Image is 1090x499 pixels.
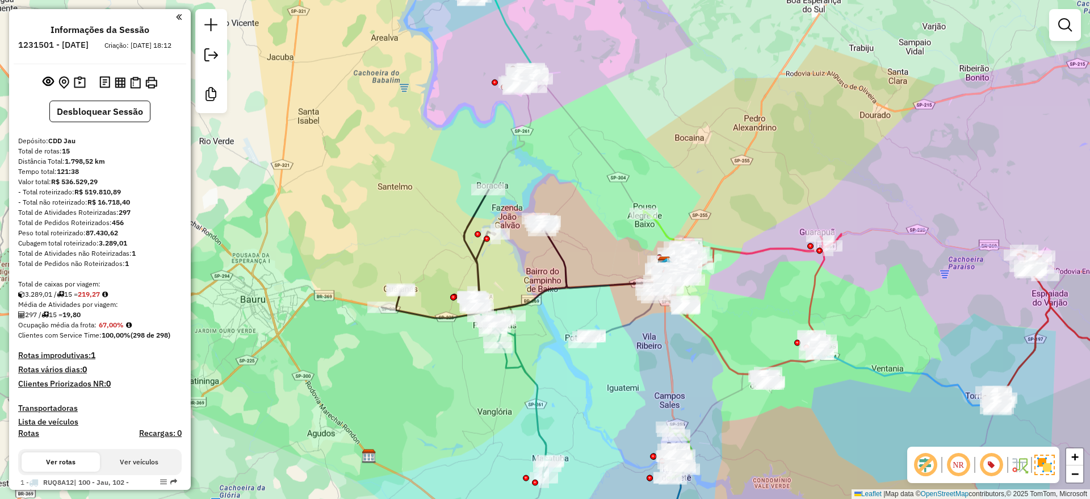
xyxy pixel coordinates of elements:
button: Desbloquear Sessão [49,101,150,122]
i: Total de rotas [41,311,49,318]
div: 3.289,01 / 15 = [18,289,182,300]
a: Rotas [18,429,39,438]
strong: 3.289,01 [99,239,127,247]
h4: Recargas: 0 [139,429,182,438]
span: | [883,490,885,498]
div: Map data © contributors,© 2025 TomTom, Microsoft [852,489,1090,499]
strong: 100,00% [102,331,131,339]
h4: Rotas improdutivas: [18,351,182,360]
div: Total de Atividades não Roteirizadas: [18,248,182,259]
span: Ocultar NR [945,451,972,479]
span: RUQ8A12 [43,478,74,486]
i: Total de Atividades [18,311,25,318]
strong: 87.430,62 [86,228,118,237]
div: 297 / 15 = [18,310,182,320]
div: Valor total: [18,177,182,187]
a: Criar modelo [200,83,223,109]
button: Centralizar mapa no depósito ou ponto de apoio [56,74,72,92]
div: Peso total roteirizado: [18,228,182,238]
img: Fluxo de ruas [1011,456,1029,474]
span: + [1071,450,1079,464]
div: Tempo total: [18,167,182,177]
h4: Lista de veículos [18,417,182,427]
strong: 1 [132,249,136,257]
strong: 0 [106,379,111,389]
div: Cubagem total roteirizado: [18,238,182,248]
span: 1 - [20,478,129,497]
img: 640 UDC Light WCL Villa Carvalho [659,257,674,272]
strong: 1 [91,350,95,360]
strong: 19,80 [62,310,81,319]
a: Nova sessão e pesquisa [200,14,223,39]
strong: 15 [62,147,70,155]
div: Criação: [DATE] 18:12 [100,40,176,51]
em: Média calculada utilizando a maior ocupação (%Peso ou %Cubagem) de cada rota da sessão. Rotas cro... [126,322,132,328]
h4: Transportadoras [18,404,182,413]
button: Ver rotas [22,452,100,472]
strong: 456 [112,218,124,227]
strong: 0 [82,364,87,375]
em: Rota exportada [170,479,177,485]
img: Exibir/Ocultar setores [1034,455,1055,475]
button: Visualizar relatório de Roteirização [112,74,128,90]
button: Exibir sessão original [40,73,56,92]
strong: (298 de 298) [131,331,170,339]
strong: R$ 536.529,29 [51,177,98,186]
button: Imprimir Rotas [143,74,160,91]
a: Zoom out [1066,465,1083,483]
h4: Clientes Priorizados NR: [18,379,182,389]
a: Clique aqui para minimizar o painel [176,10,182,23]
div: Distância Total: [18,156,182,167]
h6: 1231501 - [DATE] [18,40,89,50]
strong: R$ 16.718,40 [87,198,130,206]
h4: Informações da Sessão [51,24,149,35]
div: - Total não roteirizado: [18,197,182,207]
img: CDD Jau [657,256,672,271]
div: Total de caixas por viagem: [18,279,182,289]
div: Atividade não roteirizada - SUPERMERCADO FERNAND [657,444,686,455]
a: OpenStreetMap [921,490,969,498]
i: Cubagem total roteirizado [18,291,25,298]
button: Visualizar Romaneio [128,74,143,91]
strong: R$ 519.810,89 [74,188,121,196]
div: - Total roteirizado: [18,187,182,197]
strong: 1 [125,259,129,268]
strong: 219,27 [78,290,100,298]
i: Meta Caixas/viagem: 237,10 Diferença: -17,83 [102,291,108,298]
strong: 67,00% [99,321,124,329]
div: Depósito: [18,136,182,146]
span: − [1071,467,1079,481]
div: Total de Atividades Roteirizadas: [18,207,182,218]
div: Média de Atividades por viagem: [18,300,182,310]
strong: 1.798,52 km [65,157,105,165]
button: Ver veículos [100,452,178,472]
strong: 121:38 [57,167,79,176]
div: Total de Pedidos não Roteirizados: [18,259,182,269]
em: Opções [160,479,167,485]
span: Clientes com Service Time: [18,331,102,339]
h4: Rotas vários dias: [18,365,182,375]
a: Exportar sessão [200,44,223,69]
span: | 100 - Jau, 102 - Jaú, 114 - Brotas [20,478,129,497]
button: Painel de Sugestão [72,74,88,92]
div: Total de rotas: [18,146,182,156]
img: CDD Agudos [362,449,376,464]
button: Logs desbloquear sessão [97,74,112,92]
div: Total de Pedidos Roteirizados: [18,218,182,228]
span: Ocupação média da frota: [18,321,97,329]
a: Leaflet [854,490,882,498]
span: Exibir número da rota [978,451,1005,479]
strong: CDD Jau [48,136,76,145]
strong: 297 [119,208,131,217]
span: Exibir deslocamento [912,451,939,479]
a: Zoom in [1066,448,1083,465]
i: Total de rotas [57,291,64,298]
a: Exibir filtros [1054,14,1076,36]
